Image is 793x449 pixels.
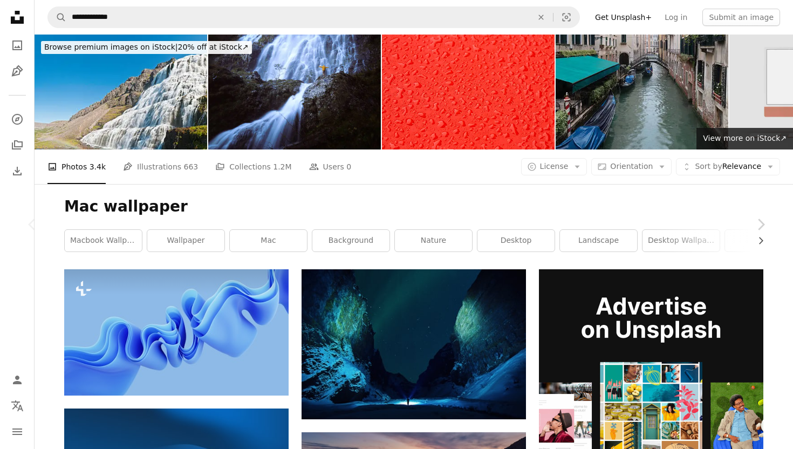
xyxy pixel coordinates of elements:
[64,328,289,337] a: 3d render, abstract modern blue background, folded ribbons macro, fashion wallpaper with wavy lay...
[65,230,142,251] a: macbook wallpaper
[35,35,258,60] a: Browse premium images on iStock|20% off at iStock↗
[6,134,28,156] a: Collections
[6,35,28,56] a: Photos
[521,158,587,175] button: License
[553,7,579,28] button: Visual search
[477,230,555,251] a: desktop
[123,149,198,184] a: Illustrations 663
[312,230,389,251] a: background
[658,9,694,26] a: Log in
[35,35,207,149] img: Magnificent cascade rainbow child Dynjandi Iceland panorama
[589,9,658,26] a: Get Unsplash+
[184,161,199,173] span: 663
[6,108,28,130] a: Explore
[695,161,761,172] span: Relevance
[64,269,289,396] img: 3d render, abstract modern blue background, folded ribbons macro, fashion wallpaper with wavy lay...
[6,395,28,417] button: Language
[215,149,291,184] a: Collections 1.2M
[610,162,653,171] span: Orientation
[703,134,787,142] span: View more on iStock ↗
[273,161,291,173] span: 1.2M
[560,230,637,251] a: landscape
[702,9,780,26] button: Submit an image
[395,230,472,251] a: nature
[48,7,66,28] button: Search Unsplash
[556,35,728,149] img: Quiet Venice
[230,230,307,251] a: mac
[382,35,555,149] img: Raindrops background Red surface covered with water drops condensation texture
[6,160,28,182] a: Download History
[41,41,252,54] div: 20% off at iStock ↗
[6,60,28,82] a: Illustrations
[147,230,224,251] a: wallpaper
[6,421,28,443] button: Menu
[346,161,351,173] span: 0
[540,162,569,171] span: License
[309,149,352,184] a: Users 0
[6,369,28,391] a: Log in / Sign up
[44,43,177,51] span: Browse premium images on iStock |
[696,128,793,149] a: View more on iStock↗
[695,162,722,171] span: Sort by
[208,35,381,149] img: Ordu Çaglayan Selalesi
[302,269,526,419] img: northern lights
[676,158,780,175] button: Sort byRelevance
[302,339,526,349] a: northern lights
[64,197,763,216] h1: Mac wallpaper
[47,6,580,28] form: Find visuals sitewide
[591,158,672,175] button: Orientation
[529,7,553,28] button: Clear
[642,230,720,251] a: desktop wallpaper
[728,173,793,276] a: Next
